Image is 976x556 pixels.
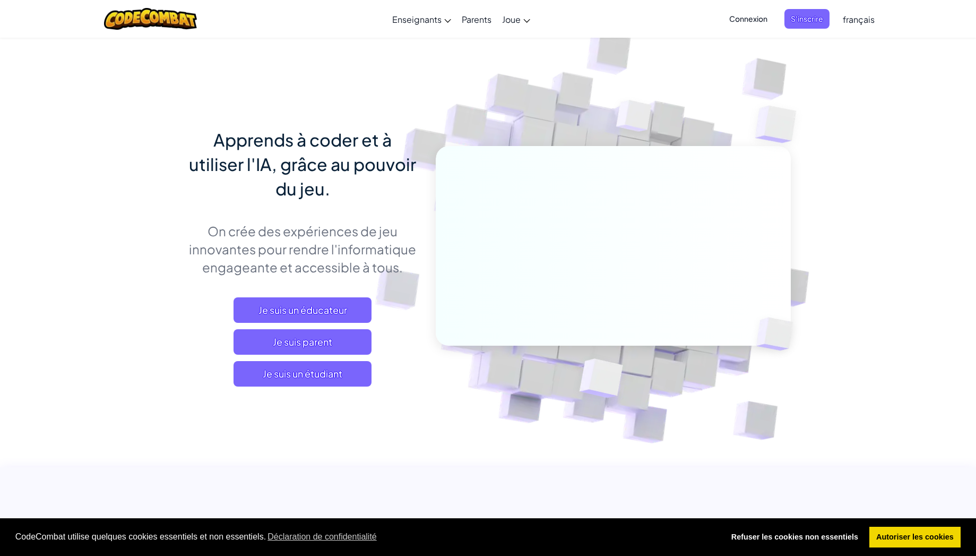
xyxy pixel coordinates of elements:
font: CodeCombat utilise quelques cookies essentiels et non essentiels. [15,532,266,541]
a: français [837,5,880,33]
a: Enseignants [387,5,456,33]
span: Enseignants [392,14,442,25]
img: Overlap cubes [738,295,818,373]
a: en savoir plus sur les cookies [266,529,378,545]
img: Overlap cubes [553,336,648,424]
span: Joue [502,14,521,25]
font: Déclaration de confidentialité [267,532,376,541]
img: Overlap cubes [596,79,672,158]
a: refuser les cookies [724,527,865,548]
a: Je suis un éducateur [234,297,372,323]
a: autoriser les cookies [869,527,961,548]
a: Joue [497,5,535,33]
span: Apprends à coder et à utiliser l'IA, grâce au pouvoir du jeu. [189,129,416,199]
img: Overlap cubes [734,80,826,169]
a: Parents [456,5,497,33]
span: français [843,14,875,25]
img: CodeCombat logo [104,8,197,30]
font: Autoriser les cookies [876,533,954,541]
button: S'inscrire [784,9,830,29]
p: On crée des expériences de jeu innovantes pour rendre l'informatique engageante et accessible à t... [186,222,420,276]
button: Je suis un étudiant [234,361,372,387]
a: Je suis parent [234,329,372,355]
font: Refuser les cookies non essentiels [731,533,858,541]
button: Connexion [723,9,774,29]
